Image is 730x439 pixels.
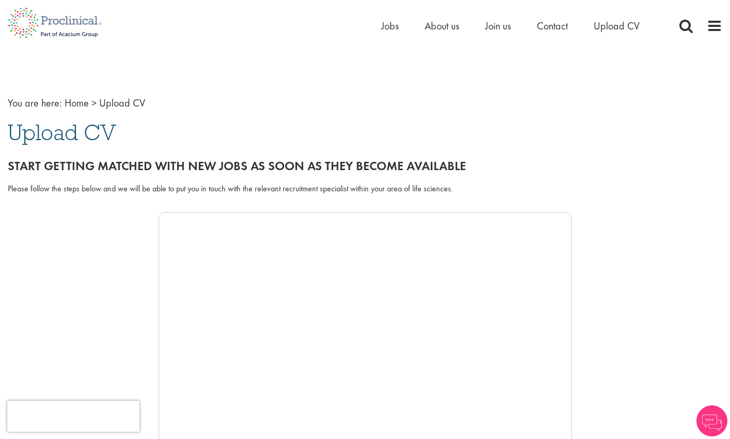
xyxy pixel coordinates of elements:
a: breadcrumb link [65,96,89,110]
span: > [91,96,97,110]
iframe: reCAPTCHA [7,401,139,432]
a: Join us [485,19,511,33]
img: Chatbot [696,405,727,436]
span: Upload CV [99,96,145,110]
a: Jobs [381,19,399,33]
h2: Start getting matched with new jobs as soon as they become available [8,159,722,173]
a: Contact [537,19,568,33]
span: Upload CV [8,118,116,146]
a: Upload CV [594,19,640,33]
span: You are here: [8,96,62,110]
div: Please follow the steps below and we will be able to put you in touch with the relevant recruitme... [8,183,722,195]
a: About us [425,19,459,33]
